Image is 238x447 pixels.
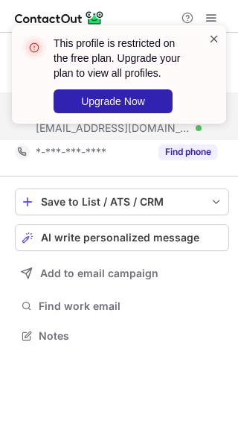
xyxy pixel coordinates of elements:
[22,36,46,60] img: error
[15,188,229,215] button: save-profile-one-click
[41,196,203,208] div: Save to List / ATS / CRM
[15,9,104,27] img: ContactOut v5.3.10
[39,329,223,343] span: Notes
[15,326,229,346] button: Notes
[39,299,223,313] span: Find work email
[54,89,173,113] button: Upgrade Now
[158,145,217,159] button: Reveal Button
[41,232,199,244] span: AI write personalized message
[54,36,190,80] header: This profile is restricted on the free plan. Upgrade your plan to view all profiles.
[15,296,229,317] button: Find work email
[40,267,158,279] span: Add to email campaign
[81,95,145,107] span: Upgrade Now
[15,260,229,287] button: Add to email campaign
[15,224,229,251] button: AI write personalized message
